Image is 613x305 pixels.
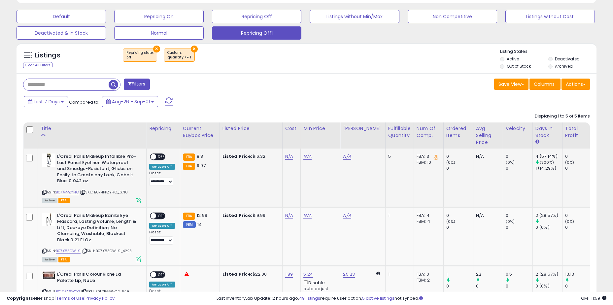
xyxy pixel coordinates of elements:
a: 25.23 [343,271,355,278]
div: seller snap | | [7,295,115,302]
div: N/A [476,153,498,159]
img: 41HJwVJX6sL._SL40_.jpg [42,153,55,167]
div: 22 [476,271,503,277]
span: FBA [58,257,70,262]
a: 49 listings [299,295,320,301]
div: 13.13 [565,271,592,277]
div: off [126,55,153,60]
b: Listed Price: [222,271,253,277]
div: FBM: 2 [417,277,438,283]
a: 5 active listings [362,295,394,301]
a: B07X83CWJ9 [56,248,81,254]
span: OFF [156,272,167,278]
a: Privacy Policy [85,295,115,301]
button: × [153,46,160,52]
div: 0 [506,213,532,219]
small: (0%) [565,219,574,224]
div: Ordered Items [446,125,470,139]
div: Current Buybox Price [183,125,217,139]
span: Aug-26 - Sep-01 [112,98,150,105]
div: Amazon AI * [149,164,175,170]
div: Cost [285,125,298,132]
div: 0 [446,153,473,159]
div: 2 (28.57%) [535,213,562,219]
div: 0 [565,224,592,230]
a: N/A [303,153,311,160]
div: [PERSON_NAME] [343,125,382,132]
b: Listed Price: [222,153,253,159]
button: Normal [114,26,204,40]
div: $22.00 [222,271,277,277]
label: Deactivated [555,56,580,62]
small: (0%) [446,219,456,224]
a: Terms of Use [56,295,85,301]
div: 5 [388,153,409,159]
div: FBA: 4 [417,213,438,219]
div: Clear All Filters [23,62,52,68]
label: Archived [555,63,573,69]
small: (0%) [446,160,456,165]
div: 1 [388,213,409,219]
button: Listings without Min/Max [310,10,399,23]
a: 1.89 [285,271,293,278]
small: (0%) [506,219,515,224]
div: 2 (28.57%) [535,271,562,277]
div: Disable auto adjust min [303,279,335,298]
span: 12.99 [197,212,207,219]
small: FBA [183,213,195,220]
a: N/A [343,212,351,219]
div: 0 [506,165,532,171]
button: Last 7 Days [24,96,68,107]
button: Non Competitive [408,10,497,23]
div: Min Price [303,125,337,132]
span: | SKU: B074PPZYHC_6710 [80,189,128,195]
div: Displaying 1 to 5 of 5 items [535,113,590,119]
div: 1 [446,271,473,277]
button: × [191,46,198,52]
div: 0 (0%) [535,283,562,289]
span: 8.8 [197,153,203,159]
span: 9.97 [197,162,206,169]
div: Amazon AI * [149,282,175,288]
b: L'Oreal Paris Colour Riche La Palette Lip, Nude [57,271,137,285]
button: Aug-26 - Sep-01 [102,96,158,107]
button: Repricing Off [212,10,301,23]
span: Compared to: [69,99,99,105]
b: L'Oreal Paris Makeup Bambi Eye Mascara, Lasting Volume, Length & Lift, Doe-eye Definition, No Clu... [57,213,137,245]
div: ASIN: [42,153,141,202]
div: 1 [388,271,409,277]
button: Columns [529,79,561,90]
div: FBA: 0 [417,271,438,277]
div: Last InventoryLab Update: 2 hours ago, require user action, not synced. [217,295,606,302]
div: FBM: 10 [417,159,438,165]
span: OFF [156,154,167,160]
button: Listings without Cost [505,10,595,23]
small: (0%) [506,160,515,165]
button: Filters [124,79,150,90]
div: Preset: [149,171,175,186]
div: 0 [565,283,592,289]
a: N/A [285,153,293,160]
img: 31pbH1lb7OL._SL40_.jpg [42,213,55,226]
div: 0 [506,283,532,289]
div: $16.32 [222,153,277,159]
button: Actions [562,79,590,90]
div: N/A [476,213,498,219]
div: Preset: [149,230,175,245]
small: FBA [183,163,195,170]
div: 0 [506,224,532,230]
span: Columns [534,81,555,87]
div: Repricing [149,125,177,132]
img: 51AOqEvGzFL._SL40_.jpg [42,271,55,280]
strong: Copyright [7,295,31,301]
div: 4 (57.14%) [535,153,562,159]
small: (300%) [540,160,554,165]
button: Default [17,10,106,23]
span: All listings currently available for purchase on Amazon [42,257,57,262]
b: L'Oreal Paris Makeup Infallible Pro-Last Pencil Eyeliner, Waterproof and Smudge-Resistant, Glides... [57,153,137,186]
span: OFF [156,213,167,219]
small: FBA [183,153,195,161]
small: (0%) [565,160,574,165]
a: N/A [285,212,293,219]
button: Save View [494,79,528,90]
